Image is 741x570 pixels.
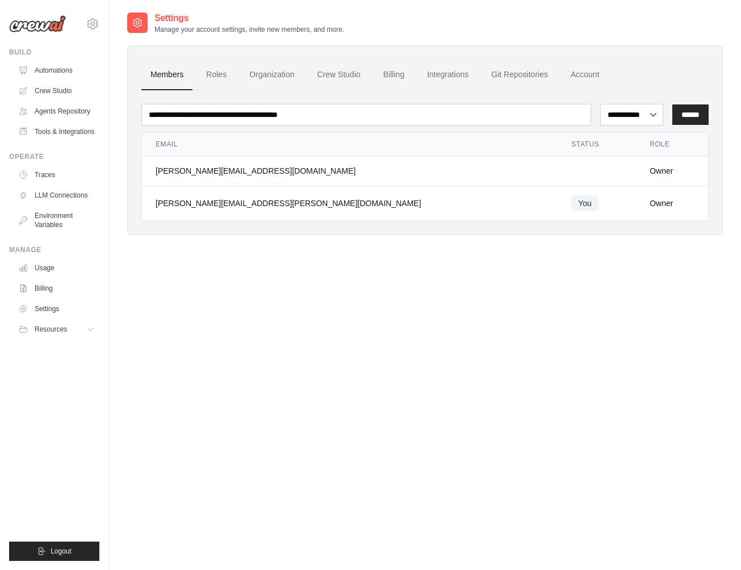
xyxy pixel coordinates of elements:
[9,542,99,561] button: Logout
[240,60,303,90] a: Organization
[482,60,557,90] a: Git Repositories
[14,279,99,297] a: Billing
[156,198,544,209] div: [PERSON_NAME][EMAIL_ADDRESS][PERSON_NAME][DOMAIN_NAME]
[14,166,99,184] a: Traces
[14,207,99,234] a: Environment Variables
[558,133,636,156] th: Status
[14,123,99,141] a: Tools & Integrations
[14,61,99,79] a: Automations
[308,60,370,90] a: Crew Studio
[14,259,99,277] a: Usage
[9,152,99,161] div: Operate
[636,133,708,156] th: Role
[14,300,99,318] a: Settings
[650,165,694,177] div: Owner
[197,60,236,90] a: Roles
[154,11,344,25] h2: Settings
[571,195,598,211] span: You
[374,60,413,90] a: Billing
[51,547,72,556] span: Logout
[418,60,478,90] a: Integrations
[9,48,99,57] div: Build
[14,186,99,204] a: LLM Connections
[156,165,544,177] div: [PERSON_NAME][EMAIL_ADDRESS][DOMAIN_NAME]
[9,245,99,254] div: Manage
[9,15,66,32] img: Logo
[154,25,344,34] p: Manage your account settings, invite new members, and more.
[35,325,67,334] span: Resources
[142,133,558,156] th: Email
[14,102,99,120] a: Agents Repository
[562,60,609,90] a: Account
[14,320,99,338] button: Resources
[650,198,694,209] div: Owner
[14,82,99,100] a: Crew Studio
[141,60,192,90] a: Members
